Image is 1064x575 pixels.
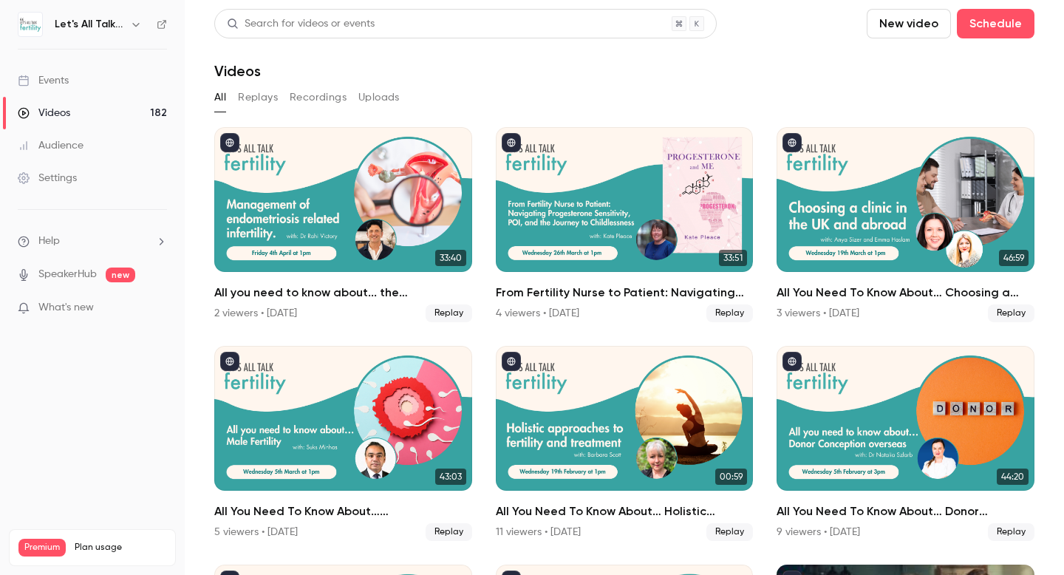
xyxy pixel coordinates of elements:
button: published [220,352,239,371]
span: 00:59 [715,469,747,485]
span: Replay [426,523,472,541]
button: published [220,133,239,152]
button: published [782,352,802,371]
a: 00:59All You Need To Know About… Holistic approaches to fertility and treatment11 viewers • [DATE... [496,346,754,541]
span: Plan usage [75,542,166,554]
div: 4 viewers • [DATE] [496,306,579,321]
li: All You Need To Know About… Donor Conception Overseas [777,346,1034,541]
div: 3 viewers • [DATE] [777,306,859,321]
button: Uploads [358,86,400,109]
h2: From Fertility Nurse to Patient: Navigating [MEDICAL_DATA] Sensitivity, POI, and the Journey to C... [496,284,754,302]
button: All [214,86,226,109]
div: Settings [18,171,77,186]
h2: All You Need To Know About… Holistic approaches to fertility and treatment [496,503,754,520]
div: 9 viewers • [DATE] [777,525,860,540]
li: All You Need To Know About… Male Fertility [214,346,472,541]
span: What's new [38,300,94,316]
div: Videos [18,106,70,120]
button: Recordings [290,86,347,109]
span: 33:40 [435,250,466,266]
h6: Let's All Talk Fertility [55,17,124,32]
a: 44:20All You Need To Know About… Donor Conception Overseas9 viewers • [DATE]Replay [777,346,1034,541]
li: From Fertility Nurse to Patient: Navigating Progesterone Sensitivity, POI, and the Journey to Chi... [496,127,754,322]
h1: Videos [214,62,261,80]
button: published [502,133,521,152]
a: 33:40All you need to know about... the management of [MEDICAL_DATA] related [MEDICAL_DATA]2 viewe... [214,127,472,322]
a: 46:59All You Need To Know About… Choosing a Clinic in the [GEOGRAPHIC_DATA] and Abroad3 viewers •... [777,127,1034,322]
div: Search for videos or events [227,16,375,32]
h2: All you need to know about... the management of [MEDICAL_DATA] related [MEDICAL_DATA] [214,284,472,302]
span: Premium [18,539,66,557]
img: Let's All Talk Fertility [18,13,42,36]
div: 5 viewers • [DATE] [214,525,298,540]
span: Replay [706,304,753,322]
button: published [782,133,802,152]
span: Help [38,234,60,249]
button: New video [867,9,951,38]
span: 44:20 [997,469,1029,485]
li: All you need to know about... the management of endometriosis related infertility [214,127,472,322]
button: Schedule [957,9,1034,38]
span: 43:03 [435,469,466,485]
span: Replay [988,523,1034,541]
h2: All You Need To Know About… [DEMOGRAPHIC_DATA] Fertility [214,503,472,520]
button: Replays [238,86,278,109]
h2: All You Need To Know About… Choosing a Clinic in the [GEOGRAPHIC_DATA] and Abroad [777,284,1034,302]
section: Videos [214,9,1034,566]
span: Replay [426,304,472,322]
li: All You Need To Know About… Choosing a Clinic in the UK and Abroad [777,127,1034,322]
div: 2 viewers • [DATE] [214,306,297,321]
div: Audience [18,138,83,153]
span: Replay [988,304,1034,322]
li: help-dropdown-opener [18,234,167,249]
a: SpeakerHub [38,267,97,282]
iframe: Noticeable Trigger [149,302,167,315]
span: new [106,268,135,282]
div: 11 viewers • [DATE] [496,525,581,540]
span: Replay [706,523,753,541]
span: 33:51 [719,250,747,266]
li: All You Need To Know About… Holistic approaches to fertility and treatment [496,346,754,541]
div: Events [18,73,69,88]
span: 46:59 [999,250,1029,266]
a: 33:51From Fertility Nurse to Patient: Navigating [MEDICAL_DATA] Sensitivity, POI, and the Journey... [496,127,754,322]
a: 43:03All You Need To Know About… [DEMOGRAPHIC_DATA] Fertility5 viewers • [DATE]Replay [214,346,472,541]
button: published [502,352,521,371]
h2: All You Need To Know About… Donor Conception Overseas [777,503,1034,520]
